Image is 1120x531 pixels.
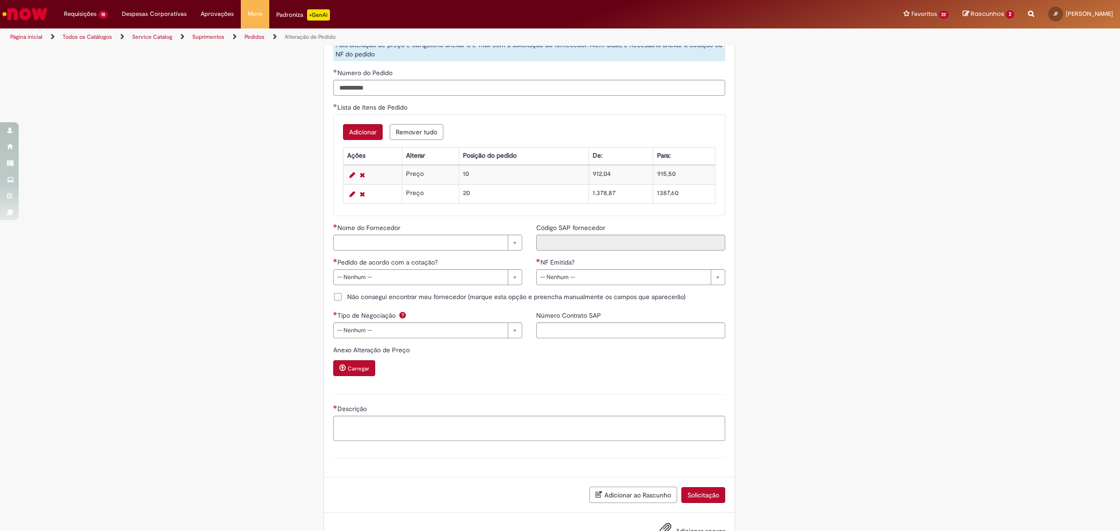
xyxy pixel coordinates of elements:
[536,311,603,320] span: Número Contrato SAP
[248,9,262,19] span: More
[201,9,234,19] span: Aprovações
[459,185,589,204] td: 20
[122,9,187,19] span: Despesas Corporativas
[333,416,725,441] textarea: Descrição
[333,38,725,61] div: Para alteração de preço é obrigatório anexar o e-mail com a solicitação do fornecedor. Além disso...
[536,322,725,338] input: Número Contrato SAP
[98,11,108,19] span: 18
[1066,10,1113,18] span: [PERSON_NAME]
[681,487,725,503] button: Solicitação
[333,235,522,251] a: Limpar campo Nome do Fornecedor
[589,487,677,503] button: Adicionar ao Rascunho
[536,224,607,232] span: Somente leitura - Código SAP fornecedor
[971,9,1004,18] span: Rascunhos
[588,147,653,165] th: De:
[64,9,97,19] span: Requisições
[337,405,369,413] span: Descrição
[343,124,383,140] button: Add a row for Lista de Itens de Pedido
[963,10,1014,19] a: Rascunhos
[333,360,375,376] button: Carregar anexo de Anexo Alteração de Preço
[397,311,408,319] span: Ajuda para Tipo de Negociação
[939,11,949,19] span: 22
[337,258,440,266] span: Pedido de acordo com a cotação?
[337,224,402,232] span: Nome do Fornecedor
[1006,10,1014,19] span: 2
[536,259,540,262] span: Necessários
[132,33,172,41] a: Service Catalog
[402,166,459,185] td: Preço
[333,405,337,409] span: Necessários
[337,311,398,320] span: Tipo de Negociação
[192,33,224,41] a: Suprimentos
[7,28,740,46] ul: Trilhas de página
[337,323,503,338] span: -- Nenhum --
[343,147,402,165] th: Ações
[348,365,369,372] small: Carregar
[337,69,394,77] span: Número do Pedido
[10,33,42,41] a: Página inicial
[333,104,337,107] span: Obrigatório Preenchido
[333,80,725,96] input: Número do Pedido
[390,124,443,140] button: Remove all rows for Lista de Itens de Pedido
[333,346,412,354] span: Anexo Alteração de Preço
[459,147,589,165] th: Posição do pedido
[1,5,49,23] img: ServiceNow
[347,169,357,181] a: Editar Linha 1
[357,169,367,181] a: Remover linha 1
[276,9,330,21] div: Padroniza
[333,224,337,228] span: Necessários
[653,147,715,165] th: Para:
[402,147,459,165] th: Alterar
[459,166,589,185] td: 10
[402,185,459,204] td: Preço
[1053,11,1058,17] span: JF
[536,235,725,251] input: Código SAP fornecedor
[653,185,715,204] td: 1387,60
[63,33,112,41] a: Todos os Catálogos
[337,103,409,112] span: Lista de Itens de Pedido
[347,292,686,301] span: Não consegui encontrar meu fornecedor (marque esta opção e preencha manualmente os campos que apa...
[333,259,337,262] span: Necessários
[536,223,607,232] label: Somente leitura - Código SAP fornecedor
[540,258,576,266] span: NF Emitida?
[337,270,503,285] span: -- Nenhum --
[911,9,937,19] span: Favoritos
[307,9,330,21] p: +GenAi
[333,69,337,73] span: Obrigatório Preenchido
[653,166,715,185] td: 915,50
[540,270,706,285] span: -- Nenhum --
[347,189,357,200] a: Editar Linha 2
[333,312,337,315] span: Necessários
[245,33,265,41] a: Pedidos
[357,189,367,200] a: Remover linha 2
[588,185,653,204] td: 1.378,87
[588,166,653,185] td: 912,04
[285,33,336,41] a: Alteração de Pedido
